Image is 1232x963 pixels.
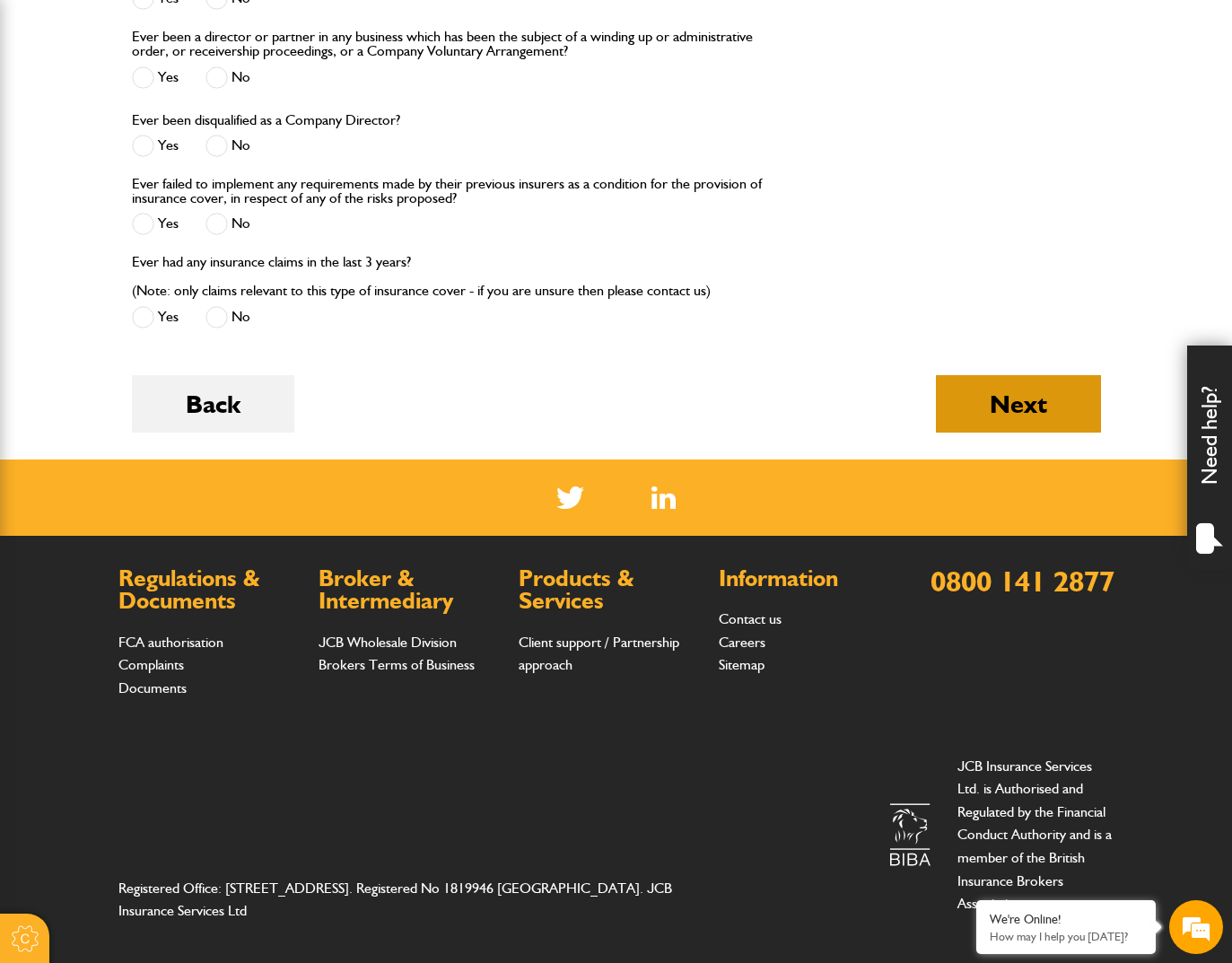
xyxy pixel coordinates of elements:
[118,656,184,673] a: Complaints
[651,486,676,509] img: Linked In
[23,272,328,311] input: Enter your phone number
[205,66,250,89] label: No
[93,101,301,124] div: Chat with us now
[556,486,584,509] img: Twitter
[205,306,250,328] label: No
[319,634,457,651] a: JCB Wholesale Division
[931,564,1114,599] a: 0800 141 2877
[118,877,703,923] address: Registered Office: [STREET_ADDRESS]. Registered No 1819946 [GEOGRAPHIC_DATA]. JCB Insurance Servi...
[118,679,187,696] a: Documents
[294,9,337,52] div: Minimize live chat window
[132,255,711,298] label: Ever had any insurance claims in the last 3 years? (Note: only claims relevant to this type of in...
[118,634,223,651] a: FCA authorisation
[719,610,782,627] a: Contact us
[132,306,179,328] label: Yes
[519,567,701,613] h2: Products & Services
[319,567,501,613] h2: Broker & Intermediary
[651,486,676,509] a: LinkedIn
[205,213,250,235] label: No
[132,213,179,235] label: Yes
[23,219,328,258] input: Enter your email address
[132,66,179,89] label: Yes
[519,634,679,674] a: Client support / Partnership approach
[244,553,326,577] em: Start Chat
[23,325,328,538] textarea: Type your message and hit 'Enter'
[957,755,1114,915] p: JCB Insurance Services Ltd. is Authorised and Regulated by the Financial Conduct Authority and is...
[990,930,1142,943] p: How may I help you today?
[31,100,75,125] img: d_20077148190_company_1631870298795_20077148190
[719,656,765,673] a: Sitemap
[132,375,294,433] button: Back
[990,912,1142,927] div: We're Online!
[132,177,769,206] label: Ever failed to implement any requirements made by their previous insurers as a condition for the ...
[118,567,301,613] h2: Regulations & Documents
[23,166,328,206] input: Enter your last name
[132,113,400,127] label: Ever been disqualified as a Company Director?
[132,30,769,58] label: Ever been a director or partner in any business which has been the subject of a winding up or adm...
[719,567,901,591] h2: Information
[936,375,1101,433] button: Next
[719,634,765,651] a: Careers
[1187,346,1232,570] div: Need help?
[205,135,250,157] label: No
[319,656,475,673] a: Brokers Terms of Business
[132,135,179,157] label: Yes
